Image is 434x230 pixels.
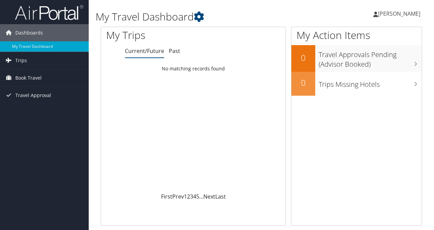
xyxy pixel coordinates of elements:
[196,193,199,200] a: 5
[161,193,172,200] a: First
[291,77,315,89] h2: 0
[215,193,226,200] a: Last
[184,193,187,200] a: 1
[291,52,315,64] h2: 0
[15,4,83,21] img: airportal-logo.png
[291,28,422,42] h1: My Action Items
[199,193,203,200] span: …
[172,193,184,200] a: Prev
[96,10,317,24] h1: My Travel Dashboard
[101,63,286,75] td: No matching records found
[15,87,51,104] span: Travel Approval
[319,46,422,69] h3: Travel Approvals Pending (Advisor Booked)
[291,45,422,71] a: 0Travel Approvals Pending (Advisor Booked)
[378,10,420,17] span: [PERSON_NAME]
[187,193,190,200] a: 2
[373,3,427,24] a: [PERSON_NAME]
[15,69,42,86] span: Book Travel
[15,24,43,41] span: Dashboards
[15,52,27,69] span: Trips
[203,193,215,200] a: Next
[106,28,204,42] h1: My Trips
[125,47,164,55] a: Current/Future
[193,193,196,200] a: 4
[291,72,422,96] a: 0Trips Missing Hotels
[319,76,422,89] h3: Trips Missing Hotels
[190,193,193,200] a: 3
[169,47,180,55] a: Past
